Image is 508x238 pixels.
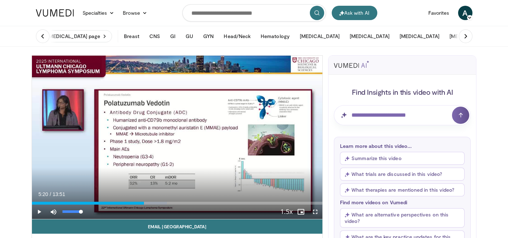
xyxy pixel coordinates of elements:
button: Play [32,205,46,219]
a: Browse [118,6,152,20]
a: Specialties [78,6,119,20]
div: Progress Bar [32,202,323,205]
button: CNS [145,29,164,43]
button: [MEDICAL_DATA] [445,29,494,43]
button: [MEDICAL_DATA] [295,29,344,43]
p: Find more videos on Vumedi [340,199,465,205]
button: What therapies are mentioned in this video? [340,183,465,196]
button: [MEDICAL_DATA] [345,29,394,43]
button: GYN [199,29,218,43]
button: Mute [46,205,61,219]
button: Hematology [256,29,294,43]
button: Enable picture-in-picture mode [294,205,308,219]
button: [MEDICAL_DATA] [395,29,444,43]
button: Head/Neck [219,29,255,43]
p: Learn more about this video... [340,143,465,149]
img: VuMedi Logo [36,9,74,17]
button: Fullscreen [308,205,322,219]
button: GI [166,29,180,43]
button: Playback Rate [279,205,294,219]
a: Email [GEOGRAPHIC_DATA] [32,219,323,234]
div: Volume Level [62,210,83,213]
h4: Find Insights in this video with AI [334,87,471,97]
a: A [458,6,472,20]
button: What trials are discussed in this video? [340,168,465,181]
video-js: Video Player [32,56,323,219]
a: Visit [MEDICAL_DATA] page [32,30,112,42]
button: What are alternative perspectives on this video? [340,208,465,228]
span: / [50,191,51,197]
span: 13:51 [52,191,65,197]
input: Search topics, interventions [182,4,326,22]
a: Favorites [424,6,454,20]
button: Breast [120,29,143,43]
img: vumedi-ai-logo.svg [334,61,369,68]
button: Ask with AI [332,6,377,20]
span: 5:20 [38,191,48,197]
input: Question for AI [334,105,471,125]
button: Summarize this video [340,152,465,165]
button: GU [181,29,197,43]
